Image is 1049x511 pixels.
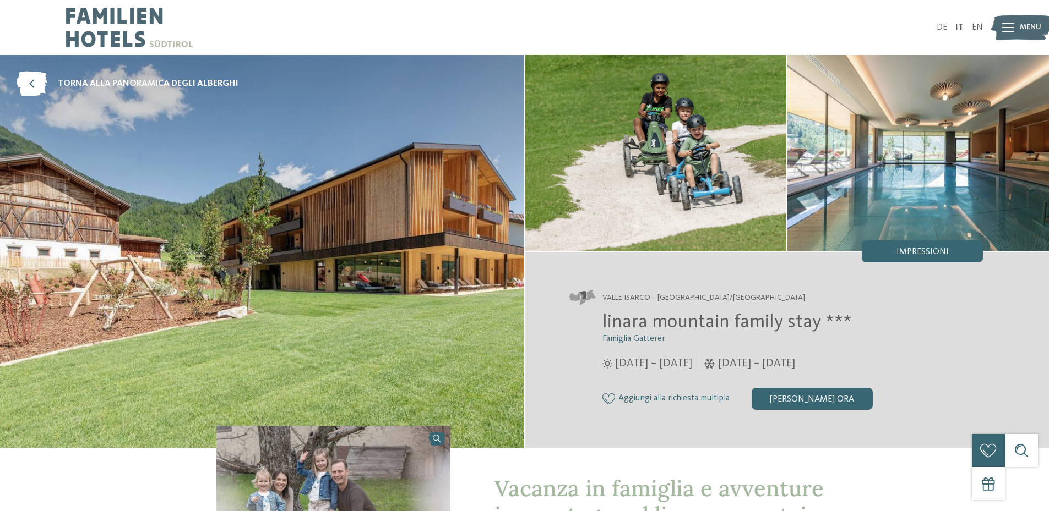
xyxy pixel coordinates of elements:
span: [DATE] – [DATE] [718,356,795,371]
i: Orari d'apertura inverno [704,359,715,369]
i: Orari d'apertura estate [602,359,612,369]
a: DE [937,23,947,32]
span: torna alla panoramica degli alberghi [58,78,238,90]
a: EN [972,23,983,32]
span: Menu [1020,22,1041,33]
img: Un luogo ideale per Little Nature Ranger a Valles [525,55,787,251]
div: [PERSON_NAME] ora [752,388,873,410]
a: IT [955,23,964,32]
span: Aggiungi alla richiesta multipla [618,394,730,404]
img: Un luogo ideale per Little Nature Ranger a Valles [787,55,1049,251]
span: linara mountain family stay *** [602,312,852,332]
span: Famiglia Gatterer [602,334,665,343]
span: Valle Isarco – [GEOGRAPHIC_DATA]/[GEOGRAPHIC_DATA] [602,293,805,304]
a: torna alla panoramica degli alberghi [17,72,238,96]
span: [DATE] – [DATE] [615,356,692,371]
span: Impressioni [896,248,949,256]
